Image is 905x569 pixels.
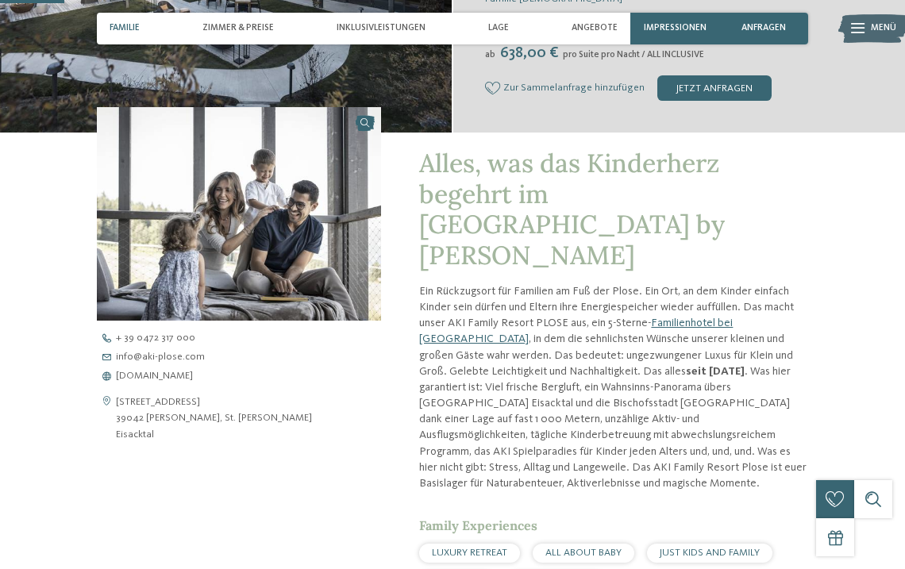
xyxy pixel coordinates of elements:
span: pro Suite pro Nacht / ALL INCLUSIVE [563,50,704,60]
img: AKI: Alles, was das Kinderherz begehrt [97,107,381,321]
span: Impressionen [644,23,707,33]
span: [DOMAIN_NAME] [116,371,193,382]
span: Zur Sammelanfrage hinzufügen [503,83,645,94]
span: Inklusivleistungen [337,23,426,33]
p: Ein Rückzugsort für Familien am Fuß der Plose. Ein Ort, an dem Kinder einfach Kinder sein dürfen ... [419,283,808,491]
span: 638,00 € [497,45,561,61]
span: ALL ABOUT BABY [545,548,622,558]
a: info@aki-plose.com [97,352,404,363]
span: + 39 0472 317 000 [116,333,195,344]
span: ab [485,50,495,60]
span: Alles, was das Kinderherz begehrt im [GEOGRAPHIC_DATA] by [PERSON_NAME] [419,147,725,271]
span: info@ aki-plose. com [116,352,205,363]
span: anfragen [741,23,786,33]
span: Angebote [572,23,618,33]
span: JUST KIDS AND FAMILY [660,548,760,558]
span: Lage [488,23,509,33]
a: + 39 0472 317 000 [97,333,404,344]
span: Familie [110,23,140,33]
strong: seit [DATE] [686,366,745,377]
span: Family Experiences [419,517,537,533]
span: LUXURY RETREAT [432,548,507,558]
div: jetzt anfragen [657,75,772,101]
address: [STREET_ADDRESS] 39042 [PERSON_NAME], St. [PERSON_NAME] Eisacktal [116,394,312,443]
span: Zimmer & Preise [202,23,274,33]
a: [DOMAIN_NAME] [97,371,404,382]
